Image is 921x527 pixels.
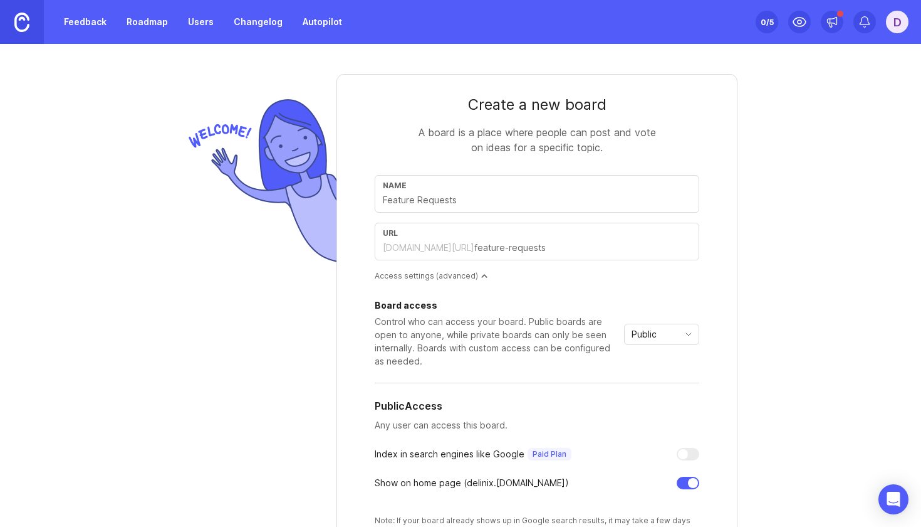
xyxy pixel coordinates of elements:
div: toggle menu [624,324,699,345]
a: Autopilot [295,11,350,33]
h5: Public Access [375,398,442,413]
button: D [886,11,908,33]
span: Public [632,327,657,341]
div: Create a new board [375,95,699,115]
div: Board access [375,301,619,310]
div: Index in search engines like Google [375,447,571,461]
p: Any user can access this board. [375,418,699,432]
div: Access settings (advanced) [375,270,699,281]
div: url [383,228,691,238]
p: Paid Plan [533,449,566,459]
div: 0 /5 [761,13,774,31]
svg: toggle icon [679,329,699,339]
div: A board is a place where people can post and vote on ideas for a specific topic. [412,125,662,155]
div: Control who can access your board. Public boards are open to anyone, while private boards can onl... [375,315,619,368]
a: Paid Plan [524,448,571,460]
img: welcome-img-178bf9fb836d0a1529256ffe415d7085.png [184,94,336,268]
div: Name [383,181,691,190]
input: feature-requests [474,241,691,255]
div: [DOMAIN_NAME][URL] [383,242,474,254]
div: Show on home page ( delinix .[DOMAIN_NAME]) [375,476,569,490]
div: Open Intercom Messenger [878,484,908,514]
a: Roadmap [119,11,175,33]
a: Changelog [226,11,290,33]
input: Feature Requests [383,193,691,207]
a: Feedback [56,11,114,33]
button: 0/5 [756,11,778,33]
a: Users [180,11,221,33]
img: Canny Home [14,13,29,32]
